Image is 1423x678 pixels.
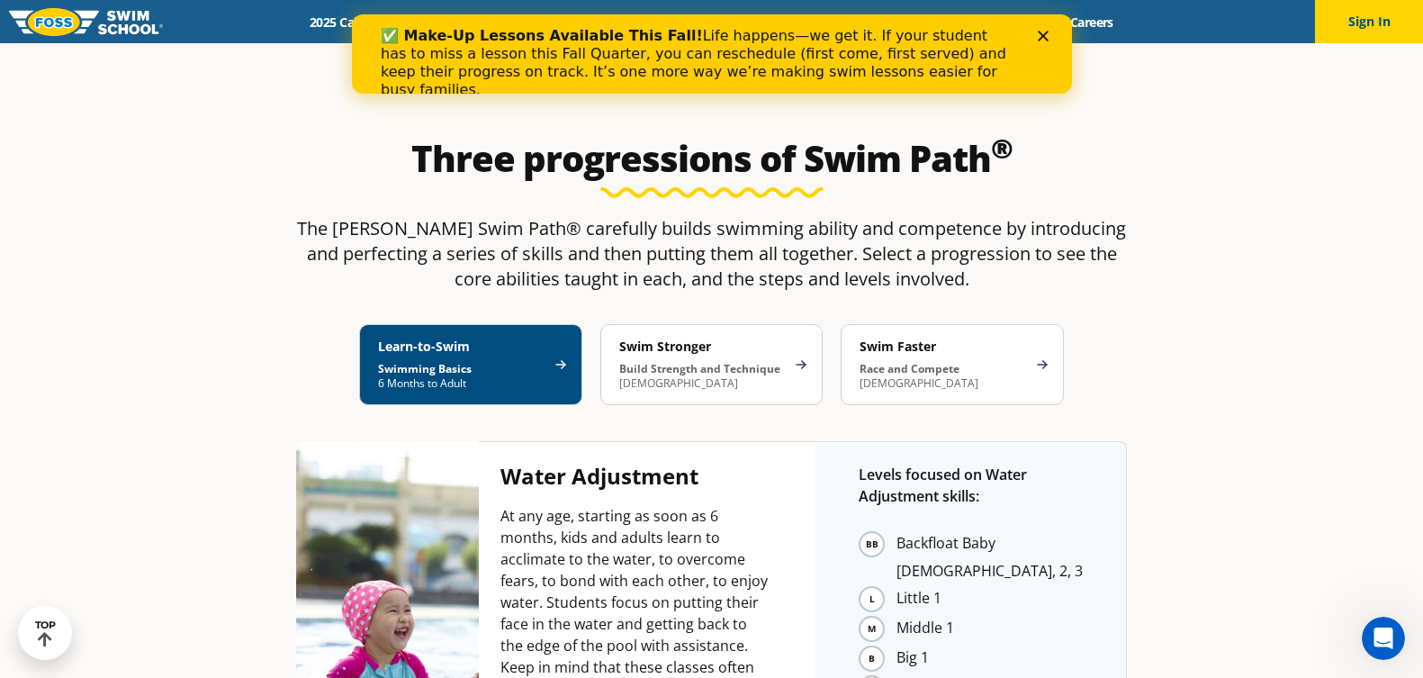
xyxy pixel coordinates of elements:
li: Backfloat Baby [DEMOGRAPHIC_DATA], 2, 3 [896,530,1083,583]
div: TOP [35,619,56,647]
div: Close [686,16,704,27]
a: About [PERSON_NAME] [640,14,807,31]
img: FOSS Swim School Logo [9,8,163,36]
sup: ® [991,130,1013,167]
div: Life happens—we get it. If your student has to miss a lesson this Fall Quarter, you can reschedul... [29,13,662,85]
a: Careers [1054,14,1129,31]
h4: Water Adjustment [500,464,772,489]
a: 2025 Calendar [294,14,407,31]
p: The [PERSON_NAME] Swim Path® carefully builds swimming ability and competence by introducing and ... [287,216,1137,292]
li: Middle 1 [896,615,1083,643]
iframe: Intercom live chat banner [352,14,1072,94]
p: [DEMOGRAPHIC_DATA] [619,362,787,391]
b: ✅ Make-Up Lessons Available This Fall! [29,13,351,30]
a: Swim Like [PERSON_NAME] [807,14,998,31]
strong: Build Strength and Technique [619,361,780,376]
p: 6 Months to Adult [378,362,545,391]
h4: Swim Faster [860,339,1027,355]
p: Levels focused on Water Adjustment skills: [859,464,1083,507]
a: Blog [997,14,1054,31]
h4: Learn-to-Swim [378,339,545,355]
p: [DEMOGRAPHIC_DATA] [860,362,1027,391]
a: Swim Path® Program [482,14,640,31]
h4: Swim Stronger [619,339,787,355]
li: Little 1 [896,585,1083,613]
iframe: Intercom live chat [1362,617,1405,660]
li: Big 1 [896,645,1083,673]
strong: Race and Compete [860,361,959,376]
h2: Three progressions of Swim Path [287,137,1137,180]
strong: Swimming Basics [378,361,472,376]
a: Schools [407,14,482,31]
